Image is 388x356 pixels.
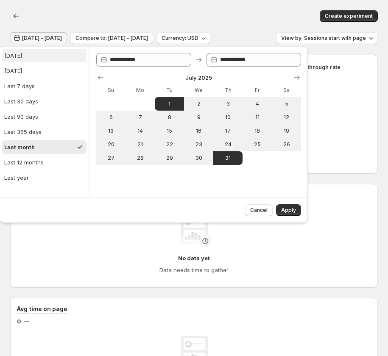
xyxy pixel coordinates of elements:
div: Last 12 months [4,158,44,167]
span: 0 [17,317,21,325]
button: Last 12 months [2,156,87,169]
button: Wednesday July 30 2025 [184,151,213,165]
button: Saturday July 19 2025 [272,124,301,138]
span: 12 [275,114,298,121]
button: Last 30 days [2,95,87,108]
span: 2 [187,100,210,107]
div: Last 30 days [4,97,38,106]
button: Apply [276,204,301,216]
button: Thursday July 3 2025 [213,97,243,111]
button: Monday July 14 2025 [126,124,155,138]
th: Monday [126,83,155,97]
button: Saturday July 12 2025 [272,111,301,124]
button: Saturday July 26 2025 [272,138,301,151]
h3: Avg time on page [17,305,67,313]
button: Cancel [245,204,273,216]
button: Wednesday July 9 2025 [184,111,213,124]
span: 26 [275,141,298,148]
span: 11 [246,114,268,121]
button: Tuesday July 8 2025 [155,111,184,124]
span: 28 [129,155,151,161]
span: 24 [217,141,239,148]
span: Th [217,87,239,94]
th: Friday [243,83,272,97]
span: 25 [246,141,268,148]
button: Create experiment [320,10,378,22]
button: Sunday July 13 2025 [96,124,126,138]
button: Currency: USD [156,32,210,44]
span: We [187,87,210,94]
span: Click-through rate [293,64,341,71]
button: Thursday July 24 2025 [213,138,243,151]
span: 3 [217,100,239,107]
span: 5 [275,100,298,107]
button: Friday July 11 2025 [243,111,272,124]
button: End of range Thursday July 31 2025 [213,151,243,165]
span: 15 [158,128,181,134]
div: Last month [4,143,35,151]
span: 22 [158,141,181,148]
span: Create experiment [325,13,373,19]
span: 29 [158,155,181,161]
th: Tuesday [155,83,184,97]
button: Saturday July 5 2025 [272,97,301,111]
button: Last year [2,171,87,184]
span: Sa [275,87,298,94]
span: 31 [217,155,239,161]
button: Wednesday July 23 2025 [184,138,213,151]
button: Tuesday July 22 2025 [155,138,184,151]
button: Show previous month, June 2025 [95,72,106,83]
span: Apply [281,207,296,214]
span: 16 [187,128,210,134]
span: 4 [246,100,268,107]
button: Wednesday July 16 2025 [184,124,213,138]
span: 7 [129,114,151,121]
button: [DATE] [2,49,87,62]
button: Thursday July 10 2025 [213,111,243,124]
th: Sunday [96,83,126,97]
button: Friday July 25 2025 [243,138,272,151]
button: Compare to: [DATE] - [DATE] [70,32,153,44]
button: Last month [2,140,87,154]
span: 20 [100,141,122,148]
button: Monday July 28 2025 [126,151,155,165]
span: Compare to: [DATE] - [DATE] [75,35,148,42]
span: 18 [246,128,268,134]
button: Sunday July 27 2025 [96,151,126,165]
span: Mo [129,87,151,94]
button: Show next month, August 2025 [291,72,303,83]
button: Tuesday July 29 2025 [155,151,184,165]
th: Thursday [213,83,243,97]
button: View by: Sessions start with page [276,32,378,44]
span: Currency: USD [162,35,198,42]
button: Friday July 18 2025 [243,124,272,138]
button: Wednesday July 2 2025 [184,97,213,111]
span: 1 [158,100,181,107]
div: Last 365 days [4,128,42,136]
span: 19 [275,128,298,134]
span: 23 [187,141,210,148]
span: Su [100,87,122,94]
span: Fr [246,87,268,94]
img: No data yet [177,213,211,247]
th: Wednesday [184,83,213,97]
button: Thursday July 17 2025 [213,124,243,138]
span: 10 [217,114,239,121]
div: Last 7 days [4,82,35,90]
span: 30 [187,155,210,161]
span: 13 [100,128,122,134]
button: Tuesday July 15 2025 [155,124,184,138]
button: Last 365 days [2,125,87,139]
div: Last 90 days [4,112,38,121]
button: [DATE] - [DATE] [10,32,67,44]
span: 21 [129,141,151,148]
div: [DATE] [4,51,22,60]
button: [DATE] [2,64,87,78]
span: 14 [129,128,151,134]
button: Sunday July 20 2025 [96,138,126,151]
button: Sunday July 6 2025 [96,111,126,124]
span: 9 [187,114,210,121]
span: 8 [158,114,181,121]
button: Friday July 4 2025 [243,97,272,111]
h4: Data needs time to gather [159,266,229,274]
